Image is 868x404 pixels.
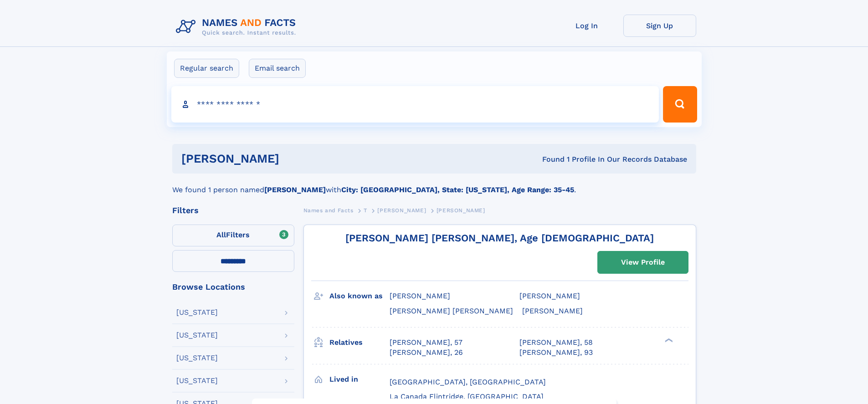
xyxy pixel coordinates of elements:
b: [PERSON_NAME] [264,185,326,194]
a: Sign Up [623,15,696,37]
div: Found 1 Profile In Our Records Database [411,154,687,164]
a: [PERSON_NAME], 57 [390,338,462,348]
div: ❯ [663,337,673,343]
img: Logo Names and Facts [172,15,303,39]
label: Filters [172,225,294,246]
div: Browse Locations [172,283,294,291]
h3: Also known as [329,288,390,304]
a: View Profile [598,251,688,273]
button: Search Button [663,86,697,123]
div: View Profile [621,252,665,273]
div: [US_STATE] [176,377,218,384]
h3: Relatives [329,335,390,350]
span: [PERSON_NAME] [519,291,580,300]
span: T [364,207,367,214]
a: T [364,205,367,216]
div: [US_STATE] [176,354,218,362]
span: [PERSON_NAME] [PERSON_NAME] [390,307,513,315]
span: La Canada Flintridge, [GEOGRAPHIC_DATA] [390,392,544,401]
a: [PERSON_NAME] [PERSON_NAME], Age [DEMOGRAPHIC_DATA] [345,232,654,244]
b: City: [GEOGRAPHIC_DATA], State: [US_STATE], Age Range: 35-45 [341,185,574,194]
span: [PERSON_NAME] [437,207,485,214]
div: Filters [172,206,294,215]
label: Email search [249,59,306,78]
label: Regular search [174,59,239,78]
div: [US_STATE] [176,309,218,316]
span: [PERSON_NAME] [390,291,450,300]
h1: [PERSON_NAME] [181,153,411,164]
span: [PERSON_NAME] [522,307,583,315]
div: [US_STATE] [176,332,218,339]
span: All [216,230,226,239]
a: [PERSON_NAME] [377,205,426,216]
a: [PERSON_NAME], 93 [519,348,593,358]
input: search input [171,86,659,123]
a: Log In [550,15,623,37]
a: [PERSON_NAME], 58 [519,338,593,348]
a: Names and Facts [303,205,354,216]
span: [GEOGRAPHIC_DATA], [GEOGRAPHIC_DATA] [390,378,546,386]
a: [PERSON_NAME], 26 [390,348,463,358]
div: We found 1 person named with . [172,174,696,195]
span: [PERSON_NAME] [377,207,426,214]
h3: Lived in [329,372,390,387]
